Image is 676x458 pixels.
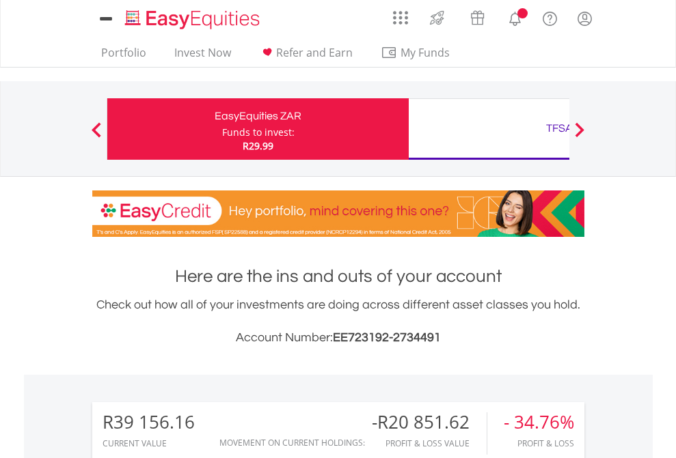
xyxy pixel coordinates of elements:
[120,3,265,31] a: Home page
[276,45,353,60] span: Refer and Earn
[243,139,273,152] span: R29.99
[222,126,295,139] div: Funds to invest:
[504,412,574,432] div: - 34.76%
[92,328,584,347] h3: Account Number:
[254,46,358,67] a: Refer and Earn
[566,129,593,143] button: Next
[384,3,417,25] a: AppsGrid
[96,46,152,67] a: Portfolio
[504,439,574,448] div: Profit & Loss
[83,129,110,143] button: Previous
[92,296,584,347] div: Check out how all of your investments are doing across different asset classes you hold.
[92,264,584,289] h1: Here are the ins and outs of your account
[333,331,441,344] span: EE723192-2734491
[169,46,236,67] a: Invest Now
[92,190,584,237] img: EasyCredit Promotion Banner
[532,3,567,31] a: FAQ's and Support
[219,438,365,447] div: Movement on Current Holdings:
[372,412,487,432] div: -R20 851.62
[466,7,489,29] img: vouchers-v2.svg
[457,3,498,29] a: Vouchers
[381,44,470,61] span: My Funds
[372,439,487,448] div: Profit & Loss Value
[498,3,532,31] a: Notifications
[122,8,265,31] img: EasyEquities_Logo.png
[103,439,195,448] div: CURRENT VALUE
[393,10,408,25] img: grid-menu-icon.svg
[103,412,195,432] div: R39 156.16
[567,3,602,33] a: My Profile
[426,7,448,29] img: thrive-v2.svg
[116,106,401,126] div: EasyEquities ZAR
